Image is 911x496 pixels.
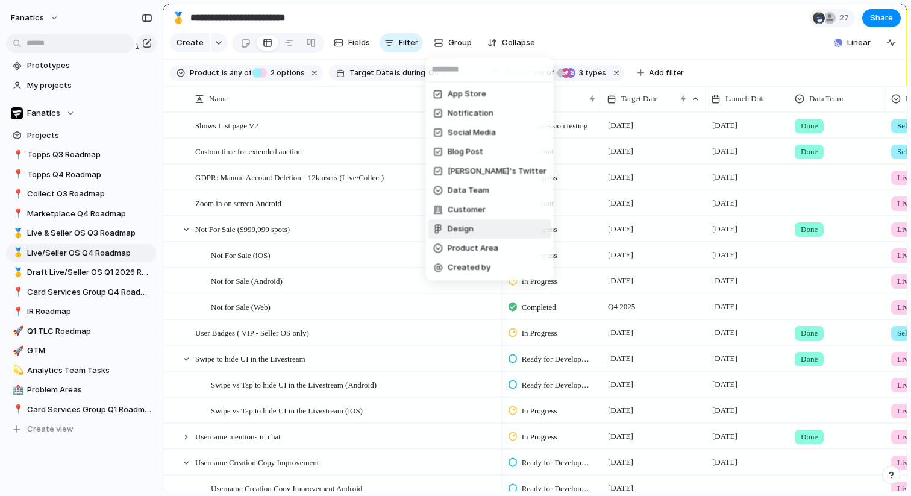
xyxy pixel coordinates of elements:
span: Social Media [448,127,496,139]
span: Blog Post [448,146,483,159]
span: Product Area [448,243,498,255]
span: Customer [448,204,486,216]
span: App Store [448,89,486,101]
span: Design [448,224,474,236]
span: Created by [448,262,490,274]
span: [PERSON_NAME]'s Twitter [448,166,546,178]
span: Data Team [448,185,489,197]
span: Notification [448,108,493,120]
